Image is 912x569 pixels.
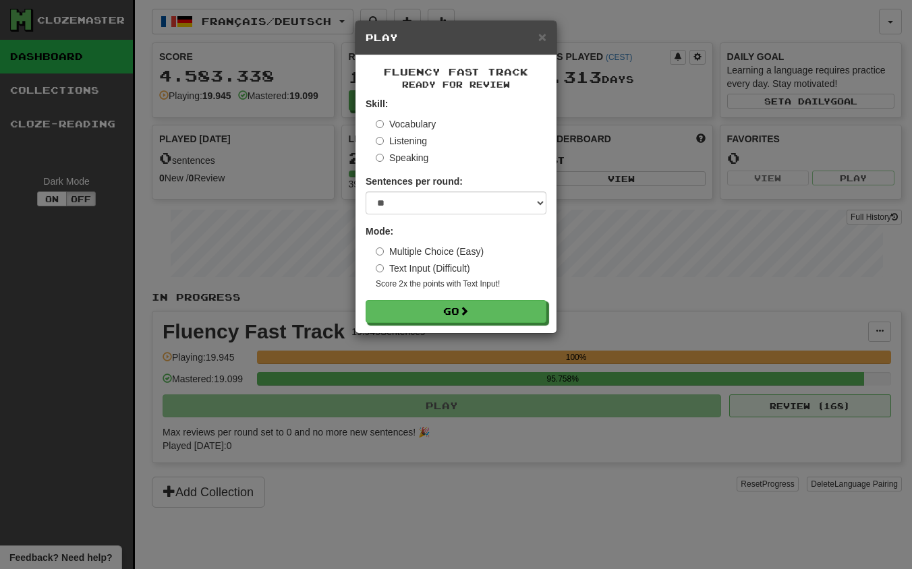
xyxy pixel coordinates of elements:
[366,175,463,188] label: Sentences per round:
[376,247,384,256] input: Multiple Choice (Easy)
[366,31,546,44] h5: Play
[376,120,384,128] input: Vocabulary
[376,262,470,275] label: Text Input (Difficult)
[366,98,388,109] strong: Skill:
[538,29,546,44] span: ×
[384,66,528,78] span: Fluency Fast Track
[376,278,546,290] small: Score 2x the points with Text Input !
[376,117,436,131] label: Vocabulary
[376,151,428,164] label: Speaking
[376,154,384,162] input: Speaking
[376,264,384,272] input: Text Input (Difficult)
[376,137,384,145] input: Listening
[538,30,546,44] button: Close
[376,134,427,148] label: Listening
[376,245,484,258] label: Multiple Choice (Easy)
[366,79,546,90] small: Ready for Review
[366,300,546,323] button: Go
[366,226,393,237] strong: Mode:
